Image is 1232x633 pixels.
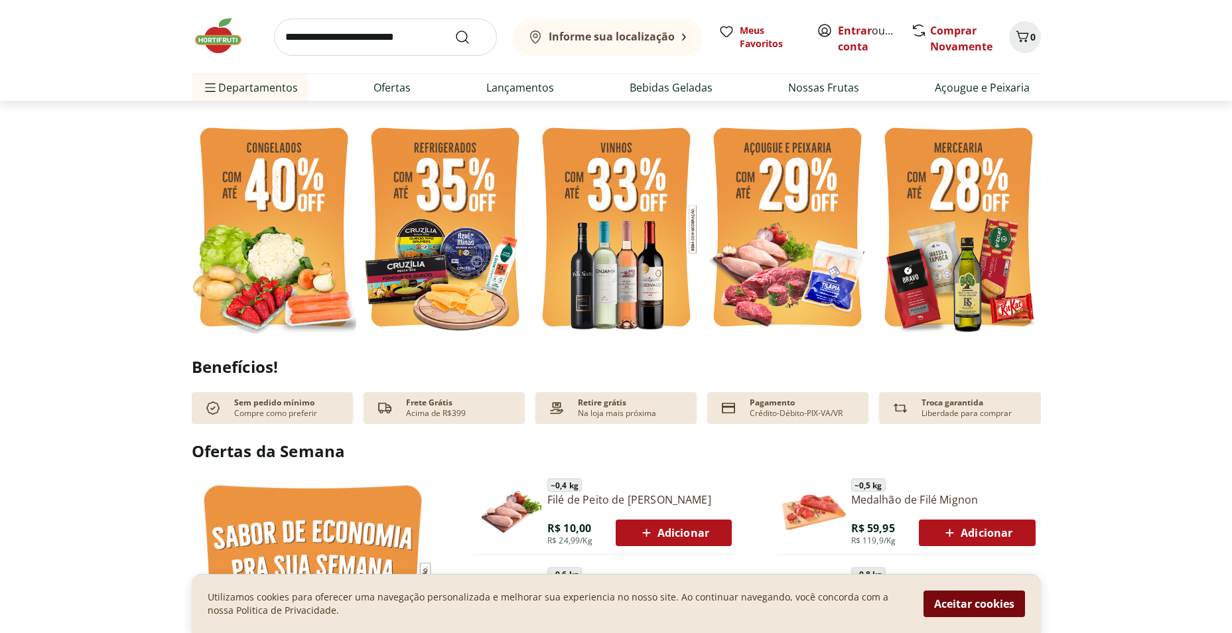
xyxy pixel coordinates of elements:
[192,440,1041,462] h2: Ofertas da Semana
[922,397,983,408] p: Troca garantida
[750,397,795,408] p: Pagamento
[838,23,897,54] span: ou
[740,24,801,50] span: Meus Favoritos
[935,80,1030,96] a: Açougue e Peixaria
[782,569,846,633] img: Principal
[924,591,1025,617] button: Aceitar cookies
[547,567,582,581] span: ~ 0,6 kg
[547,492,732,507] a: Filé de Peito de [PERSON_NAME]
[718,397,739,419] img: card
[547,521,591,535] span: R$ 10,00
[876,119,1041,339] img: mercearia
[202,72,218,104] button: Menu
[406,397,452,408] p: Frete Grátis
[374,397,395,419] img: truck
[705,119,870,339] img: açougue
[838,23,911,54] a: Criar conta
[513,19,703,56] button: Informe sua localização
[1030,31,1036,43] span: 0
[454,29,486,45] button: Submit Search
[478,480,542,544] img: Filé de Peito de Frango Resfriado
[1009,21,1041,53] button: Carrinho
[851,567,886,581] span: ~ 0,8 kg
[578,408,656,419] p: Na loja mais próxima
[890,397,911,419] img: Devolução
[919,520,1035,546] button: Adicionar
[546,397,567,419] img: payment
[274,19,497,56] input: search
[202,72,298,104] span: Departamentos
[374,80,411,96] a: Ofertas
[719,24,801,50] a: Meus Favoritos
[851,492,1036,507] a: Medalhão de Filé Mignon
[202,397,224,419] img: check
[534,119,699,339] img: vinho
[406,408,466,419] p: Acima de R$399
[192,16,258,56] img: Hortifruti
[922,408,1012,419] p: Liberdade para comprar
[851,521,895,535] span: R$ 59,95
[630,80,713,96] a: Bebidas Geladas
[750,408,843,419] p: Crédito-Débito-PIX-VA/VR
[616,520,732,546] button: Adicionar
[851,478,886,492] span: ~ 0,5 kg
[192,119,356,339] img: feira
[838,23,872,38] a: Entrar
[851,535,896,546] span: R$ 119,9/Kg
[941,525,1012,541] span: Adicionar
[234,397,314,408] p: Sem pedido mínimo
[234,408,317,419] p: Compre como preferir
[208,591,908,617] p: Utilizamos cookies para oferecer uma navegação personalizada e melhorar sua experiencia no nosso ...
[930,23,992,54] a: Comprar Novamente
[547,478,582,492] span: ~ 0,4 kg
[547,535,592,546] span: R$ 24,99/Kg
[478,569,542,633] img: Filé Mignon Extra Limpo
[363,119,527,339] img: refrigerados
[192,358,1041,376] h2: Benefícios!
[486,80,554,96] a: Lançamentos
[549,29,675,44] b: Informe sua localização
[638,525,709,541] span: Adicionar
[788,80,859,96] a: Nossas Frutas
[578,397,626,408] p: Retire grátis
